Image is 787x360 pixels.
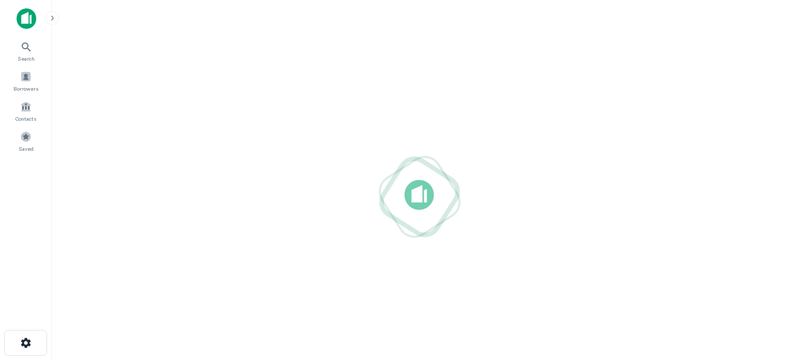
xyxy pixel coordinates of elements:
a: Borrowers [3,67,49,95]
a: Search [3,37,49,65]
iframe: Chat Widget [735,277,787,327]
a: Contacts [3,97,49,125]
a: Saved [3,127,49,155]
span: Saved [19,145,34,153]
span: Borrowers [13,84,38,93]
img: capitalize-icon.png [17,8,36,29]
span: Search [18,54,35,63]
span: Contacts [16,114,36,123]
